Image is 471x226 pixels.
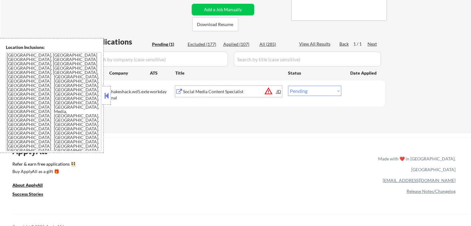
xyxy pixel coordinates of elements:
[6,44,101,50] div: Location Inclusions:
[150,70,175,76] div: ATS
[12,162,249,168] a: Refer & earn free applications 👯‍♀️
[12,146,54,156] div: ApplyAll
[264,87,273,95] button: warning_amber
[109,70,150,76] div: Company
[276,86,282,97] div: JD
[288,67,341,78] div: Status
[183,89,277,95] div: Social Media Content Specialist
[89,38,150,46] div: Applications
[192,4,254,15] button: Add a Job Manually
[368,41,377,47] div: Next
[89,52,228,67] input: Search by company (case sensitive)
[339,41,349,47] div: Back
[192,17,238,31] button: Download Resume
[12,191,43,197] u: Success Stories
[109,89,150,101] div: shakeshack.wd5.external
[376,153,456,175] div: Made with ❤️ in [GEOGRAPHIC_DATA], [GEOGRAPHIC_DATA]
[12,168,74,176] a: Buy ApplyAll as a gift 🎁
[353,41,368,47] div: 1 / 1
[259,41,290,47] div: All (285)
[12,191,51,199] a: Success Stories
[383,178,456,183] a: [EMAIL_ADDRESS][DOMAIN_NAME]
[12,169,74,174] div: Buy ApplyAll as a gift 🎁
[407,189,456,194] a: Release Notes/Changelog
[12,182,51,190] a: About ApplyAll
[152,41,183,47] div: Pending (1)
[150,89,175,95] div: workday
[234,52,381,67] input: Search by title (case sensitive)
[299,41,332,47] div: View All Results
[223,41,254,47] div: Applied (107)
[12,182,43,188] u: About ApplyAll
[188,41,219,47] div: Excluded (177)
[350,70,377,76] div: Date Applied
[175,70,282,76] div: Title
